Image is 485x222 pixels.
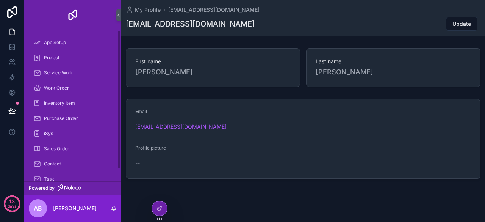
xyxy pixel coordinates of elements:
[29,36,117,49] a: App Setup
[29,142,117,156] a: Sales Order
[452,20,471,28] span: Update
[53,205,97,212] p: [PERSON_NAME]
[29,157,117,171] a: Contact
[135,109,147,114] span: Email
[44,176,54,182] span: Task
[135,159,140,167] span: --
[135,58,291,65] span: First name
[44,100,75,106] span: Inventory Item
[44,85,69,91] span: Work Order
[29,66,117,80] a: Service Work
[168,6,260,14] a: [EMAIL_ADDRESS][DOMAIN_NAME]
[135,67,291,77] span: [PERSON_NAME]
[135,6,161,14] span: My Profile
[44,55,59,61] span: Project
[44,131,53,137] span: iSys
[29,172,117,186] a: Task
[126,19,255,29] h1: [EMAIL_ADDRESS][DOMAIN_NAME]
[24,30,121,181] div: scrollable content
[446,17,477,31] button: Update
[135,123,227,131] a: [EMAIL_ADDRESS][DOMAIN_NAME]
[44,70,73,76] span: Service Work
[9,198,15,205] p: 13
[29,185,55,191] span: Powered by
[126,6,161,14] a: My Profile
[67,9,79,21] img: App logo
[34,204,42,213] span: AB
[24,181,121,195] a: Powered by
[29,81,117,95] a: Work Order
[44,146,69,152] span: Sales Order
[29,51,117,65] a: Project
[135,145,166,151] span: Profile picture
[44,115,78,121] span: Purchase Order
[316,58,471,65] span: Last name
[8,201,17,211] p: days
[44,39,66,46] span: App Setup
[44,161,61,167] span: Contact
[29,112,117,125] a: Purchase Order
[316,67,471,77] span: [PERSON_NAME]
[29,96,117,110] a: Inventory Item
[29,127,117,140] a: iSys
